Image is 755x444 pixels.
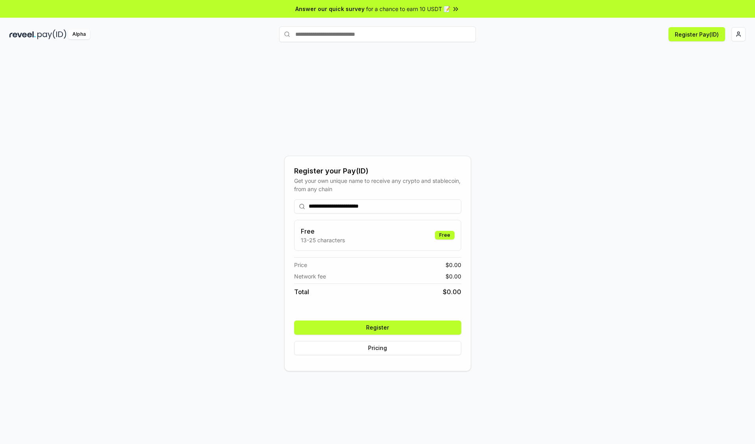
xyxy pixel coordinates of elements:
[443,287,461,297] span: $ 0.00
[366,5,450,13] span: for a chance to earn 10 USDT 📝
[435,231,455,240] div: Free
[294,166,461,177] div: Register your Pay(ID)
[294,272,326,280] span: Network fee
[301,236,345,244] p: 13-25 characters
[294,341,461,355] button: Pricing
[294,177,461,193] div: Get your own unique name to receive any crypto and stablecoin, from any chain
[9,29,36,39] img: reveel_dark
[294,261,307,269] span: Price
[294,287,309,297] span: Total
[668,27,725,41] button: Register Pay(ID)
[295,5,365,13] span: Answer our quick survey
[37,29,66,39] img: pay_id
[68,29,90,39] div: Alpha
[446,261,461,269] span: $ 0.00
[294,321,461,335] button: Register
[301,227,345,236] h3: Free
[446,272,461,280] span: $ 0.00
